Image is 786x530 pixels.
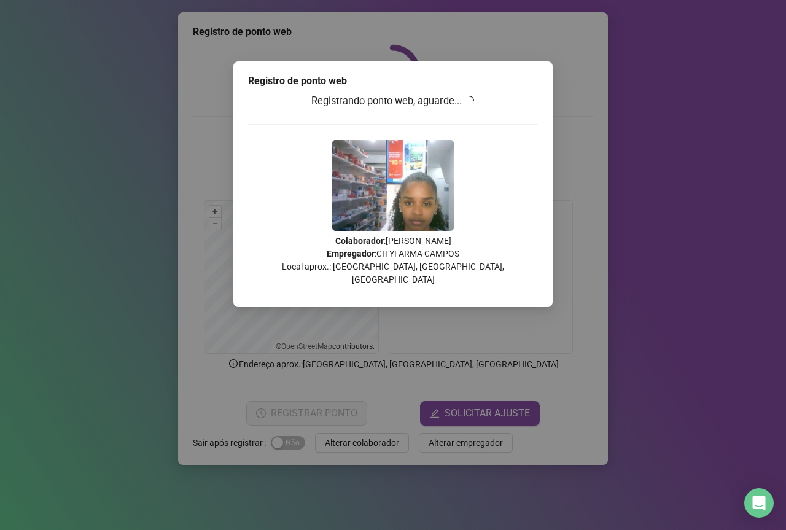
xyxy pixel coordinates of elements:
span: loading [464,96,474,106]
p: : [PERSON_NAME] : CITYFARMA CAMPOS Local aprox.: [GEOGRAPHIC_DATA], [GEOGRAPHIC_DATA], [GEOGRAPHI... [248,235,538,286]
div: Open Intercom Messenger [744,488,774,518]
strong: Empregador [327,249,375,259]
img: 2Q== [332,140,454,231]
div: Registro de ponto web [248,74,538,88]
h3: Registrando ponto web, aguarde... [248,93,538,109]
strong: Colaborador [335,236,384,246]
